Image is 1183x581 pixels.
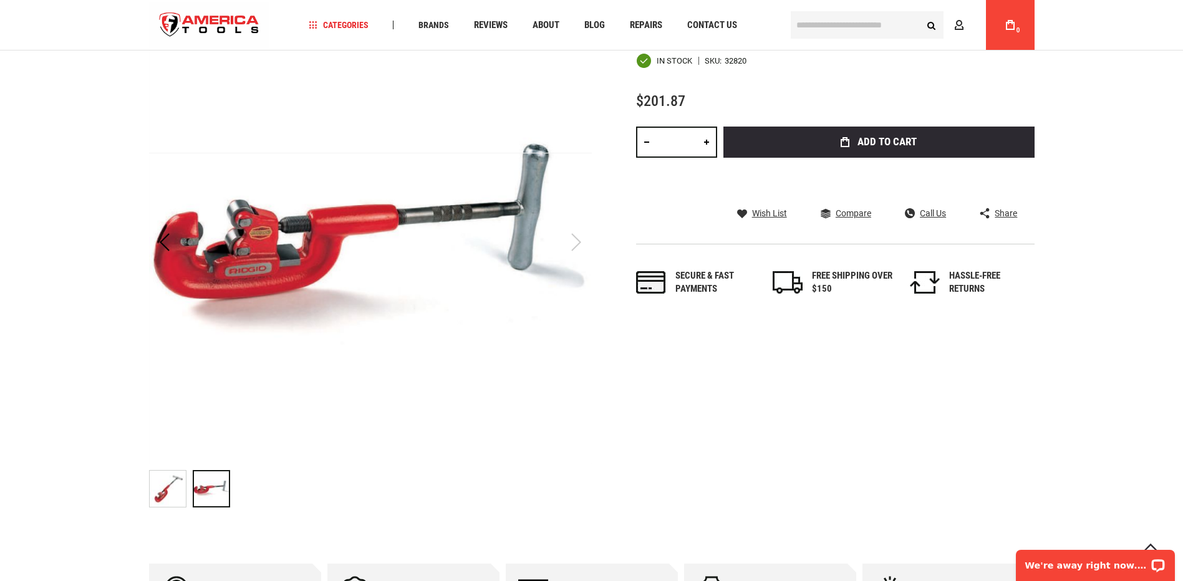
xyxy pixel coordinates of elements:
[721,161,1037,198] iframe: Secure express checkout frame
[149,21,592,464] img: RIDGID 32820 CUTTER, 2A HD PIPE
[533,21,559,30] span: About
[905,208,946,219] a: Call Us
[636,92,685,110] span: $201.87
[737,208,787,219] a: Wish List
[468,17,513,34] a: Reviews
[705,57,725,65] strong: SKU
[725,57,746,65] div: 32820
[657,57,692,65] span: In stock
[723,127,1035,158] button: Add to Cart
[624,17,668,34] a: Repairs
[920,13,944,37] button: Search
[579,17,611,34] a: Blog
[149,464,193,514] div: Ridgid 32820
[773,271,803,294] img: shipping
[303,17,374,34] a: Categories
[309,21,369,29] span: Categories
[836,209,871,218] span: Compare
[995,209,1017,218] span: Share
[857,137,917,147] span: Add to Cart
[752,209,787,218] span: Wish List
[675,269,756,296] div: Secure & fast payments
[682,17,743,34] a: Contact Us
[527,17,565,34] a: About
[1008,542,1183,581] iframe: LiveChat chat widget
[949,269,1030,296] div: HASSLE-FREE RETURNS
[418,21,449,29] span: Brands
[1016,27,1020,34] span: 0
[687,21,737,30] span: Contact Us
[630,21,662,30] span: Repairs
[149,2,270,49] img: America Tools
[193,464,230,514] div: RIDGID 32820 CUTTER, 2A HD PIPE
[636,271,666,294] img: payments
[812,269,893,296] div: FREE SHIPPING OVER $150
[821,208,871,219] a: Compare
[636,53,692,69] div: Availability
[910,271,940,294] img: returns
[413,17,455,34] a: Brands
[149,21,180,464] div: Previous
[150,471,186,507] img: Ridgid 32820
[584,21,605,30] span: Blog
[920,209,946,218] span: Call Us
[149,2,270,49] a: store logo
[474,21,508,30] span: Reviews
